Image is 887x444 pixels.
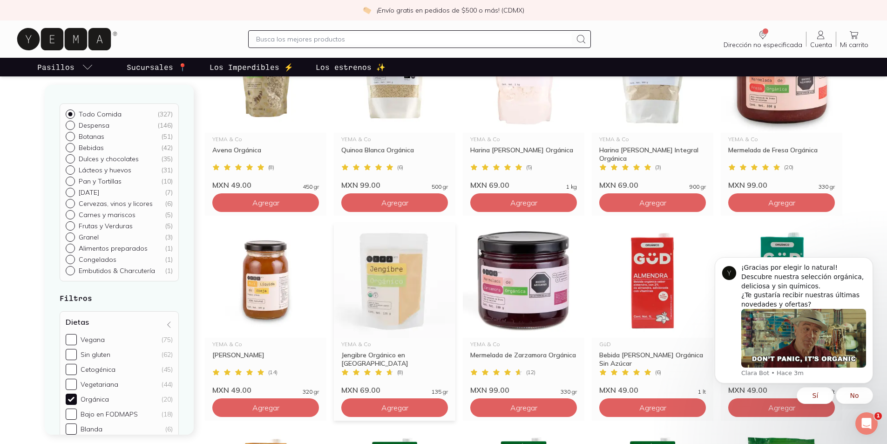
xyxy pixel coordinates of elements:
[79,266,155,275] p: Embutidos & Charcutería
[212,398,319,417] button: Agregar
[599,398,706,417] button: Agregar
[470,385,509,395] span: MXN 99.00
[599,146,706,163] div: Harina [PERSON_NAME] Integral Orgánica
[314,58,387,76] a: Los estrenos ✨
[205,223,326,395] a: Miel de AbejaYEMA & Co[PERSON_NAME](14)MXN 49.00320 gr
[592,223,713,395] a: Bebida de Almendras Orgánica Sin Azúcar GüDGüDBebida [PERSON_NAME] Orgánica Sin Azúcar(6)MXN 49.0...
[81,365,115,374] div: Cetogénica
[561,389,577,395] span: 330 gr
[599,180,638,190] span: MXN 69.00
[599,342,706,347] div: GüD
[165,188,173,197] div: ( 7 )
[470,180,509,190] span: MXN 69.00
[599,351,706,368] div: Bebida [PERSON_NAME] Orgánica Sin Azúcar
[162,410,173,418] div: (18)
[819,184,835,190] span: 330 gr
[212,385,251,395] span: MXN 49.00
[334,223,455,395] a: Jengibre Orgánico en polvo, antiinflamatorio, antioxidante, kosherYEMA & CoJengibre Orgánico en [...
[162,395,173,403] div: (20)
[165,244,173,253] div: ( 1 )
[599,193,706,212] button: Agregar
[526,369,535,375] span: ( 12 )
[303,389,319,395] span: 320 gr
[599,137,706,142] div: YEMA & Co
[599,385,638,395] span: MXN 49.00
[125,58,189,76] a: Sucursales 📍
[432,184,448,190] span: 500 gr
[79,121,109,130] p: Despensa
[463,223,584,338] img: Mermelada de Zarzamora Orgánica
[566,184,577,190] span: 1 kg
[836,29,872,49] a: Mi carrito
[208,58,295,76] a: Los Imperdibles ⚡️
[639,198,666,207] span: Agregar
[162,380,173,389] div: (44)
[470,193,577,212] button: Agregar
[81,425,102,433] div: Blanda
[79,155,139,163] p: Dulces y chocolates
[37,61,74,73] p: Pasillos
[161,132,173,141] div: ( 51 )
[162,350,173,359] div: (62)
[874,412,882,420] span: 1
[341,342,448,347] div: YEMA & Co
[81,395,109,403] div: Orgánica
[855,412,878,435] iframe: Intercom live chat
[655,369,661,375] span: ( 6 )
[35,58,95,76] a: pasillo-todos-link
[470,351,577,368] div: Mermelada de Zarzamora Orgánica
[165,425,173,433] div: (6)
[334,223,455,338] img: Jengibre Orgánico en polvo, antiinflamatorio, antioxidante, kosher
[768,198,795,207] span: Agregar
[526,164,532,170] span: ( 5 )
[840,41,868,49] span: Mi carrito
[81,335,105,344] div: Vegana
[655,164,661,170] span: ( 3 )
[79,255,116,264] p: Congelados
[256,34,572,45] input: Busca los mejores productos
[79,199,153,208] p: Cervezas, vinos y licores
[161,143,173,152] div: ( 42 )
[252,403,279,412] span: Agregar
[592,223,713,338] img: Bebida de Almendras Orgánica Sin Azúcar GüD
[79,211,135,219] p: Carnes y mariscos
[66,317,89,327] h4: Dietas
[334,18,455,190] a: 21698 quinoa blanca organica yemaYEMA & CoQuinoa Blanca Orgánica(6)MXN 99.00500 gr
[79,244,148,253] p: Alimentos preparados
[252,198,279,207] span: Agregar
[212,180,251,190] span: MXN 49.00
[157,121,173,130] div: ( 146 )
[161,177,173,185] div: ( 10 )
[66,379,77,390] input: Vegetariana(44)
[79,143,104,152] p: Bebidas
[341,398,448,417] button: Agregar
[690,184,706,190] span: 900 gr
[397,164,403,170] span: ( 6 )
[316,61,386,73] p: Los estrenos ✨
[463,18,584,190] a: 19043 harina de trigo organica yemaYEMA & CoHarina [PERSON_NAME] Orgánica(5)MXN 69.001 kg
[268,164,274,170] span: ( 8 )
[127,61,187,73] p: Sucursales 📍
[161,166,173,174] div: ( 31 )
[165,211,173,219] div: ( 5 )
[303,184,319,190] span: 450 gr
[381,403,408,412] span: Agregar
[810,41,832,49] span: Cuenta
[81,410,138,418] div: Bajo en FODMAPS
[79,222,133,230] p: Frutas y Verduras
[363,6,371,14] img: check
[212,342,319,347] div: YEMA & Co
[79,110,122,118] p: Todo Comida
[212,137,319,142] div: YEMA & Co
[205,18,326,190] a: 29030 Avena Orgánica yemaYEMA & CoAvena Orgánica(8)MXN 49.00450 gr
[165,266,173,275] div: ( 1 )
[721,223,842,338] img: Bebida de Coco Orgánica Sin Azúcar GÜD
[784,164,793,170] span: ( 20 )
[721,223,842,395] a: Bebida de Coco Orgánica Sin Azúcar GÜDGüDBebida [PERSON_NAME] Orgánica Sin Azúcar(6)MXN 49.001 lt
[728,146,835,163] div: Mermelada de Fresa Orgánica
[212,193,319,212] button: Agregar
